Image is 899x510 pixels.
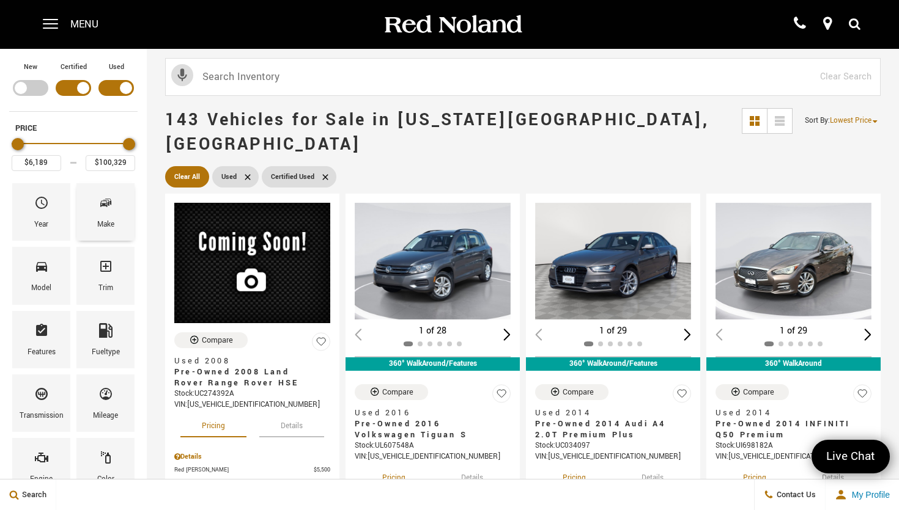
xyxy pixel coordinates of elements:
[202,335,233,346] div: Compare
[12,374,70,432] div: TransmissionTransmission
[76,183,135,241] div: MakeMake
[355,384,428,400] button: Compare Vehicle
[34,192,49,218] span: Year
[847,490,890,500] span: My Profile
[716,324,871,338] div: 1 of 29
[174,355,321,366] span: Used 2008
[97,473,114,486] div: Color
[165,108,709,156] span: 143 Vehicles for Sale in [US_STATE][GEOGRAPHIC_DATA], [GEOGRAPHIC_DATA]
[174,169,200,184] span: Clear All
[440,462,505,489] button: details tab
[174,478,330,487] a: Dealer Handling $689
[174,366,321,388] span: Pre-Owned 2008 Land Rover Range Rover HSE
[174,399,330,410] div: VIN: [US_VEHICLE_IDENTIFICATION_NUMBER]
[312,332,330,356] button: Save Vehicle
[174,465,314,475] span: Red [PERSON_NAME]
[98,282,113,295] div: Trim
[346,357,520,371] div: 360° WalkAround/Features
[12,134,135,171] div: Price
[706,357,881,371] div: 360° WalkAround
[12,247,70,304] div: ModelModel
[109,61,124,73] label: Used
[12,183,70,241] div: YearYear
[355,203,511,319] img: 2016 Volkswagen Tiguan S 1
[563,387,594,398] div: Compare
[76,247,135,304] div: TrimTrim
[864,329,871,340] div: Next slide
[92,346,120,359] div: Fueltype
[86,155,135,171] input: Maximum
[98,256,113,282] span: Trim
[535,407,691,440] a: Used 2014Pre-Owned 2014 Audi A4 2.0T Premium Plus
[174,388,330,399] div: Stock : UC274392A
[774,489,816,500] span: Contact Us
[535,407,682,418] span: Used 2014
[355,203,511,319] div: 1 / 2
[716,440,871,451] div: Stock : UI698182A
[826,479,899,510] button: Open user profile menu
[98,384,113,409] span: Mileage
[361,462,427,489] button: pricing tab
[174,451,330,462] div: Pricing Details - Pre-Owned 2008 Land Rover Range Rover HSE With Navigation & 4WD
[535,451,691,462] div: VIN: [US_VEHICLE_IDENTIFICATION_NUMBER]
[174,332,248,348] button: Compare Vehicle
[34,447,49,473] span: Engine
[98,192,113,218] span: Make
[716,407,862,418] span: Used 2014
[259,410,324,437] button: details tab
[20,409,64,423] div: Transmission
[853,384,871,408] button: Save Vehicle
[165,58,881,96] input: Search Inventory
[31,282,51,295] div: Model
[34,218,48,231] div: Year
[34,320,49,346] span: Features
[492,384,511,408] button: Save Vehicle
[28,346,56,359] div: Features
[97,218,114,231] div: Make
[355,407,501,418] span: Used 2016
[535,324,691,338] div: 1 of 29
[526,357,700,371] div: 360° WalkAround/Features
[355,407,511,440] a: Used 2016Pre-Owned 2016 Volkswagen Tiguan S
[812,440,890,473] a: Live Chat
[61,61,87,73] label: Certified
[9,61,138,111] div: Filter by Vehicle Type
[174,478,318,487] span: Dealer Handling
[98,320,113,346] span: Fueltype
[12,155,61,171] input: Minimum
[271,169,314,184] span: Certified Used
[34,384,49,409] span: Transmission
[30,473,53,486] div: Engine
[24,61,37,73] label: New
[541,462,607,489] button: pricing tab
[355,418,501,440] span: Pre-Owned 2016 Volkswagen Tiguan S
[12,138,24,150] div: Minimum Price
[355,451,511,462] div: VIN: [US_VEHICLE_IDENTIFICATION_NUMBER]
[19,489,46,500] span: Search
[503,329,511,340] div: Next slide
[76,438,135,495] div: ColorColor
[716,384,789,400] button: Compare Vehicle
[180,410,246,437] button: pricing tab
[716,203,871,319] div: 1 / 2
[355,440,511,451] div: Stock : UL607548A
[722,462,788,489] button: pricing tab
[174,355,330,388] a: Used 2008Pre-Owned 2008 Land Rover Range Rover HSE
[684,329,691,340] div: Next slide
[93,409,118,423] div: Mileage
[318,478,330,487] span: $689
[805,115,830,126] span: Sort By :
[76,311,135,368] div: FueltypeFueltype
[12,311,70,368] div: FeaturesFeatures
[382,387,413,398] div: Compare
[314,465,330,475] span: $5,500
[15,123,131,134] h5: Price
[535,203,691,319] div: 1 / 2
[123,138,135,150] div: Maximum Price
[34,256,49,282] span: Model
[673,384,691,408] button: Save Vehicle
[535,418,682,440] span: Pre-Owned 2014 Audi A4 2.0T Premium Plus
[535,384,609,400] button: Compare Vehicle
[716,418,862,440] span: Pre-Owned 2014 INFINITI Q50 Premium
[382,14,523,35] img: Red Noland Auto Group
